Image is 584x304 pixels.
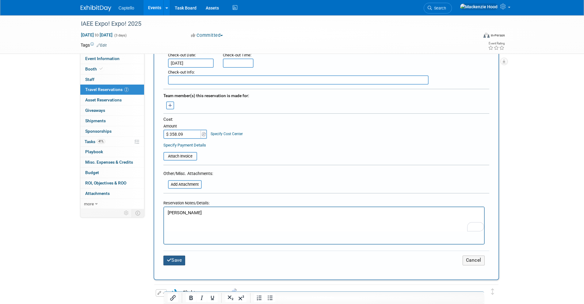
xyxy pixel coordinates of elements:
[85,77,94,82] span: Staff
[124,87,129,92] span: 2
[85,191,110,196] span: Attachments
[168,70,194,74] span: Check-out Info
[80,178,144,188] a: ROI, Objectives & ROO
[97,139,105,144] span: 41%
[168,53,196,57] small: :
[81,32,113,38] span: [DATE] [DATE]
[121,209,132,217] td: Personalize Event Tab Strip
[80,126,144,136] a: Sponsorships
[163,143,206,147] a: Specify Payment Details
[183,290,195,295] span: Flight
[172,289,180,296] i: Flight
[490,33,505,38] div: In-Person
[189,32,225,39] button: Committed
[85,139,105,144] span: Tasks
[79,18,469,29] div: IAEE Expo! Expo! 2025
[80,147,144,157] a: Playbook
[491,289,494,295] i: Click and drag to move item
[85,180,126,185] span: ROI, Objectives & ROO
[100,67,103,70] i: Booth reservation complete
[81,5,111,11] img: ExhibitDay
[85,160,133,165] span: Misc. Expenses & Credits
[483,33,490,38] img: Format-Inperson.png
[424,3,452,13] a: Search
[80,137,144,147] a: Tasks41%
[132,209,144,217] td: Toggle Event Tabs
[85,56,120,61] span: Event Information
[119,6,134,10] span: Captello
[85,108,105,113] span: Giveaways
[85,118,106,123] span: Shipments
[81,42,107,48] td: Tags
[460,3,498,10] img: Mackenzie Hood
[80,85,144,95] a: Travel Reservations2
[85,170,99,175] span: Budget
[163,256,185,265] button: Save
[80,199,144,209] a: more
[114,33,127,37] span: (3 days)
[94,32,100,37] span: to
[80,105,144,116] a: Giveaways
[80,157,144,167] a: Misc. Expenses & Credits
[80,168,144,178] a: Budget
[85,97,122,102] span: Asset Reservations
[163,170,213,178] div: Other/Misc. Attachments:
[80,188,144,199] a: Attachments
[163,116,489,122] div: Cost:
[164,207,484,231] iframe: Rich Text Area
[488,42,505,45] div: Event Rating
[80,95,144,105] a: Asset Reservations
[168,70,195,74] small: :
[163,90,489,100] div: Team member(s) this reservation is made for:
[163,198,485,207] div: Reservation Notes/Details:
[97,43,107,47] a: Edit
[85,66,104,71] span: Booth
[85,87,129,92] span: Travel Reservations
[84,201,94,206] span: more
[223,53,250,57] span: Check-out Time
[80,54,144,64] a: Event Information
[85,149,103,154] span: Playbook
[80,116,144,126] a: Shipments
[211,132,243,136] a: Specify Cost Center
[85,129,112,134] span: Sponsorships
[80,74,144,85] a: Staff
[80,64,144,74] a: Booth
[432,6,446,10] span: Search
[223,53,251,57] small: :
[442,32,505,41] div: Event Format
[168,53,195,57] span: Check-out Date
[463,256,485,265] button: Cancel
[163,123,208,130] div: Amount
